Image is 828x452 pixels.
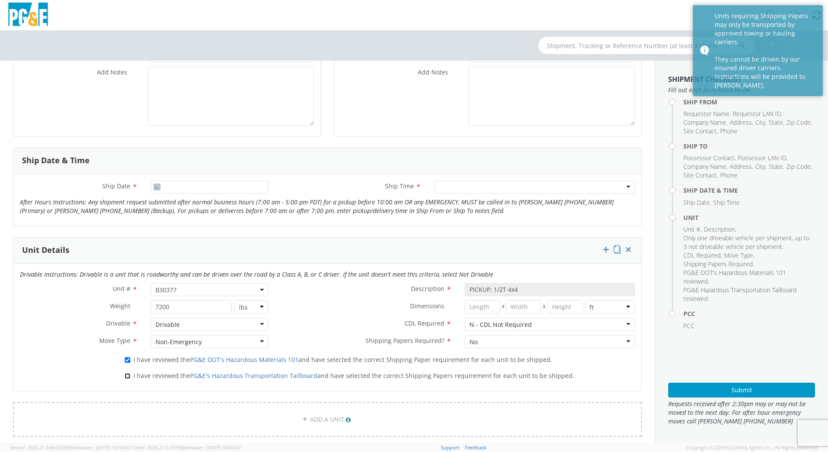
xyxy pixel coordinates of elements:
li: , [738,154,788,162]
li: , [683,234,813,251]
li: , [683,110,731,118]
span: master, [DATE] 10:54:32 [78,444,130,451]
span: I have reviewed the and have selected the correct Shipping Papers requirement for each unit to be... [133,371,574,380]
input: I have reviewed thePG&E's Hazardous Transportation Tailboardand have selected the correct Shippin... [125,373,130,379]
li: , [683,171,718,180]
span: Ship Date [102,182,130,190]
li: , [786,162,812,171]
li: , [683,162,728,171]
li: , [683,198,711,207]
span: Fill out each form listed below [668,86,815,94]
span: Possessor Contact [683,154,734,162]
span: State [769,162,783,171]
span: Requestor Name [683,110,729,118]
span: State [769,118,783,126]
h4: Ship To [683,143,815,149]
a: PG&E DOT's Hazardous Materials 101 [190,355,298,364]
span: PCC [683,322,695,330]
li: , [724,251,754,260]
span: B30377 [155,286,264,294]
span: Company Name [683,118,726,126]
span: X [500,300,506,313]
span: Unit # [683,225,700,233]
span: Shipping Papers Required [683,260,753,268]
button: Submit [668,383,815,397]
span: Site Contact [683,171,717,179]
li: , [786,118,812,127]
a: Feedback [465,444,486,451]
li: , [730,118,753,127]
a: ADD A UNIT [13,402,642,437]
span: Weight [110,302,130,310]
li: , [683,154,736,162]
span: Move Type [99,336,130,345]
span: Phone [720,171,737,179]
span: Client: 2025.21.0-c073d8a [132,444,241,451]
span: Ship Time [713,198,740,207]
span: Ship Time [385,182,414,190]
span: Description [411,284,444,293]
h3: Unit Details [22,246,69,255]
h4: Ship Date & Time [683,187,815,194]
span: Zip Code [786,162,811,171]
li: , [733,110,783,118]
div: Non-Emergency [155,338,202,346]
i: After Hours Instructions: Any shipment request submitted after normal business hours (7:00 am - 5... [20,198,614,215]
li: , [683,225,702,234]
input: Length [465,300,500,313]
input: Height [547,300,583,313]
span: master, [DATE] 08:04:37 [188,444,241,451]
li: , [683,268,813,286]
div: Units requiring Shipping Papers may only be transported by approved towing or hauling carriers. T... [715,12,816,90]
span: Possessor LAN ID [738,154,786,162]
span: Dimensions [410,302,444,310]
li: , [755,162,767,171]
span: Add Notes [97,68,127,76]
li: , [704,225,736,234]
li: , [683,127,718,136]
span: Unit # [113,284,130,293]
span: CDL Required [683,251,721,259]
li: , [683,260,754,268]
span: PG&E Hazardous Transportation Tailboard reviewed [683,286,796,303]
li: , [730,162,753,171]
h4: Ship From [683,99,815,105]
span: PG&E DOT's Hazardous Materials 101 reviewed [683,268,786,285]
strong: Shipment Checklist [668,74,742,84]
input: I have reviewed thePG&E DOT's Hazardous Materials 101and have selected the correct Shipping Paper... [125,357,130,363]
span: Ship Date [683,198,710,207]
span: Only one driveable vehicle per shipment, up to 3 not driveable vehicle per shipment [683,234,809,251]
span: Address [730,162,752,171]
span: Site Contact [683,127,717,135]
li: , [683,118,728,127]
span: Drivable [106,319,130,327]
span: Description [704,225,735,233]
span: Move Type [724,251,753,259]
a: PG&E's Hazardous Transportation Tailboard [190,371,317,380]
h4: PCC [683,310,815,317]
span: Phone [720,127,737,135]
div: Drivable [155,320,180,329]
span: Copyright © [DATE]-[DATE] Agistix Inc., All Rights Reserved [686,444,818,451]
div: N - CDL Not Required [469,320,532,329]
img: pge-logo-06675f144f4cfa6a6814.png [6,3,50,28]
span: Requests received after 2:30pm may or may not be moved to the next day. For after hour emergency ... [668,400,815,426]
a: Support [441,444,459,451]
span: I have reviewed the and have selected the correct Shipping Paper requirement for each unit to be ... [133,355,552,364]
span: CDL Required [404,319,444,327]
span: City [755,162,765,171]
li: , [755,118,767,127]
span: X [541,300,547,313]
i: Drivable Instructions: Drivable is a unit that is roadworthy and can be driven over the road by a... [20,270,493,278]
span: Company Name [683,162,726,171]
input: Shipment, Tracking or Reference Number (at least 4 chars) [538,37,755,54]
h4: Unit [683,214,815,221]
span: Server: 2025.21.0-667a72bf6fa [10,444,130,451]
div: No [469,338,478,346]
span: Address [730,118,752,126]
span: Add Notes [418,68,448,76]
li: , [683,251,722,260]
input: Width [506,300,541,313]
span: Shipping Papers Required? [365,336,444,345]
h3: Ship Date & Time [22,156,90,165]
